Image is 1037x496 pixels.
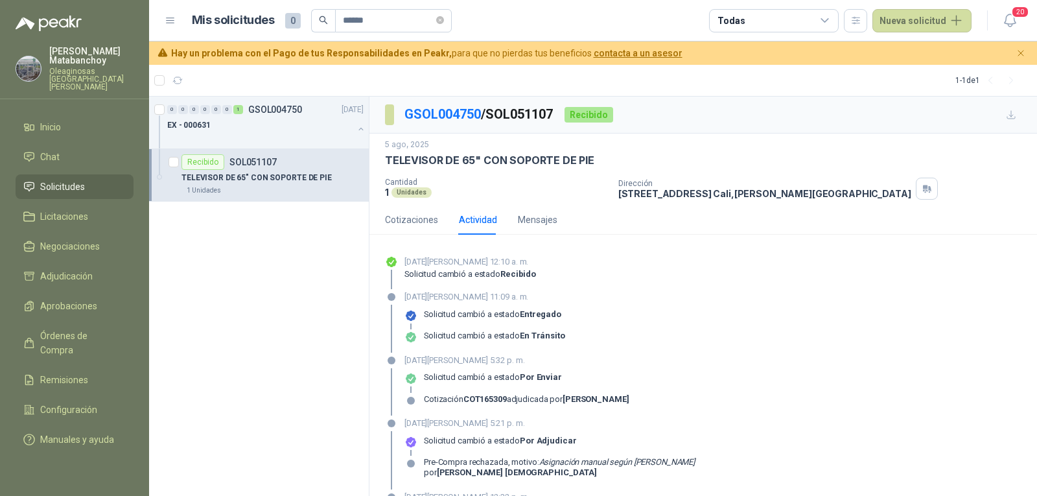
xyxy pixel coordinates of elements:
[404,354,629,367] p: [DATE][PERSON_NAME] 5:32 p. m.
[178,105,188,114] div: 0
[248,105,302,114] p: GSOL004750
[955,70,1021,91] div: 1 - 1 de 1
[16,368,134,392] a: Remisiones
[520,436,576,445] strong: Por adjudicar
[520,372,562,382] strong: Por enviar
[181,154,224,170] div: Recibido
[285,13,301,29] span: 0
[385,213,438,227] div: Cotizaciones
[385,154,594,167] p: TELEVISOR DE 65" CON SOPORTE DE PIE
[404,269,536,279] p: Solicitud cambió a estado
[16,145,134,169] a: Chat
[385,139,429,151] p: 5 ago, 2025
[40,299,97,313] span: Aprobaciones
[222,105,232,114] div: 0
[40,432,114,447] span: Manuales y ayuda
[40,329,121,357] span: Órdenes de Compra
[40,269,93,283] span: Adjudicación
[518,213,557,227] div: Mensajes
[424,309,561,320] p: Solicitud cambió a estado
[49,67,134,91] p: Oleaginosas [GEOGRAPHIC_DATA][PERSON_NAME]
[1011,6,1029,18] span: 20
[385,178,608,187] p: Cantidad
[436,16,444,24] span: close-circle
[40,403,97,417] span: Configuración
[233,105,243,114] div: 1
[618,188,911,199] p: [STREET_ADDRESS] Cali , [PERSON_NAME][GEOGRAPHIC_DATA]
[385,187,389,198] p: 1
[16,397,134,422] a: Configuración
[16,294,134,318] a: Aprobaciones
[16,427,134,452] a: Manuales y ayuda
[171,46,682,60] span: para que no pierdas tus beneficios
[319,16,328,25] span: search
[181,172,332,184] p: TELEVISOR DE 65" CON SOPORTE DE PIE
[211,105,221,114] div: 0
[520,309,561,319] strong: Entregado
[872,9,972,32] button: Nueva solicitud
[565,107,613,123] div: Recibido
[40,239,100,254] span: Negociaciones
[16,16,82,31] img: Logo peakr
[404,255,536,268] p: [DATE][PERSON_NAME] 12:10 a. m.
[539,457,695,467] em: Asignación manual según [PERSON_NAME]
[404,417,695,430] p: [DATE][PERSON_NAME] 5:21 p. m.
[149,149,369,202] a: RecibidoSOL051107TELEVISOR DE 65" CON SOPORTE DE PIE1 Unidades
[424,394,629,405] div: Cotización adjudicada por
[167,102,366,143] a: 0 0 0 0 0 0 1 GSOL004750[DATE] EX - 000631
[424,457,695,467] p: Pre-Compra rechazada, motivo:
[459,213,497,227] div: Actividad
[424,372,562,383] p: Solicitud cambió a estado
[437,467,597,477] b: [PERSON_NAME] [DEMOGRAPHIC_DATA]
[563,394,629,404] strong: [PERSON_NAME]
[40,209,88,224] span: Licitaciones
[200,105,210,114] div: 0
[500,269,536,279] strong: Recibido
[167,105,177,114] div: 0
[192,11,275,30] h1: Mis solicitudes
[189,105,199,114] div: 0
[391,187,432,198] div: Unidades
[49,47,134,65] p: [PERSON_NAME] Matabanchoy
[520,331,565,340] strong: En tránsito
[404,104,554,124] p: / SOL051107
[424,436,576,446] p: Solicitud cambió a estado
[463,394,507,404] strong: COT165309
[16,324,134,362] a: Órdenes de Compra
[16,264,134,289] a: Adjudicación
[40,150,60,164] span: Chat
[40,120,61,134] span: Inicio
[16,56,41,81] img: Company Logo
[342,104,364,116] p: [DATE]
[618,179,911,188] p: Dirección
[594,48,682,58] a: contacta a un asesor
[424,457,695,477] div: por
[1013,45,1029,62] button: Cerrar
[229,158,277,167] p: SOL051107
[167,119,211,132] p: EX - 000631
[16,115,134,139] a: Inicio
[436,14,444,27] span: close-circle
[404,106,481,122] a: GSOL004750
[16,234,134,259] a: Negociaciones
[40,373,88,387] span: Remisiones
[404,290,565,303] p: [DATE][PERSON_NAME] 11:09 a. m.
[424,331,565,341] p: Solicitud cambió a estado
[171,48,452,58] b: Hay un problema con el Pago de tus Responsabilidades en Peakr,
[40,180,85,194] span: Solicitudes
[717,14,745,28] div: Todas
[16,174,134,199] a: Solicitudes
[181,185,226,196] div: 1 Unidades
[16,204,134,229] a: Licitaciones
[998,9,1021,32] button: 20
